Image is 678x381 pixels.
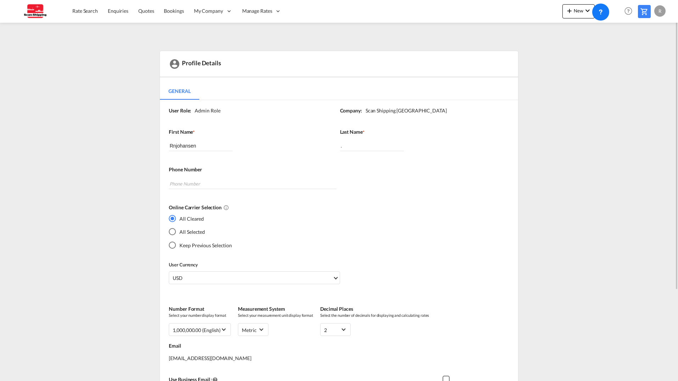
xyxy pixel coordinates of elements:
[169,58,180,70] md-icon: icon-account-circle
[340,140,404,151] input: Last Name
[160,51,518,77] div: Profile Details
[169,313,231,318] span: Select your number display format
[169,215,232,254] md-radio-group: Yes
[169,128,333,136] label: First Name
[169,305,231,313] label: Number Format
[169,228,232,236] md-radio-button: All Selected
[169,261,340,268] label: User Currency
[169,178,336,189] input: Phone Number
[340,128,504,136] label: Last Name
[562,4,595,18] button: icon-plus 400-fgNewicon-chevron-down
[238,305,313,313] label: Measurement System
[223,205,229,210] md-icon: All Cleared : Deselects all online carriers by default.All Selected : Selects all online carriers...
[362,107,447,114] div: Scan Shipping [GEOGRAPHIC_DATA]
[622,5,634,17] span: Help
[173,275,332,282] span: USD
[164,8,184,14] span: Bookings
[138,8,154,14] span: Quotes
[173,327,221,333] div: 1,000,000.00 (English)
[194,7,223,15] span: My Company
[654,5,666,17] div: R
[622,5,638,18] div: Help
[340,107,362,114] label: Company:
[169,140,233,151] input: First Name
[242,7,272,15] span: Manage Rates
[565,6,574,15] md-icon: icon-plus 400-fg
[169,271,340,284] md-select: Select Currency: $ USDUnited States Dollar
[160,83,199,100] md-tab-item: General
[583,6,592,15] md-icon: icon-chevron-down
[72,8,98,14] span: Rate Search
[169,349,511,374] div: [EMAIL_ADDRESS][DOMAIN_NAME]
[324,327,327,333] div: 2
[169,342,511,349] label: Email
[169,166,504,173] label: Phone Number
[169,107,191,114] label: User Role:
[160,83,206,100] md-pagination-wrapper: Use the left and right arrow keys to navigate between tabs
[320,305,429,313] label: Decimal Places
[238,313,313,318] span: Select your measurement unit display format
[191,107,220,114] div: Admin Role
[11,3,59,19] img: 123b615026f311ee80dabbd30bc9e10f.jpg
[565,8,592,13] span: New
[169,204,504,211] label: Online Carrier Selection
[320,313,429,318] span: Select the number of decimals for displaying and calculating rates
[169,215,232,222] md-radio-button: All Cleared
[242,327,256,333] div: metric
[169,241,232,249] md-radio-button: Keep Previous Selection
[108,8,128,14] span: Enquiries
